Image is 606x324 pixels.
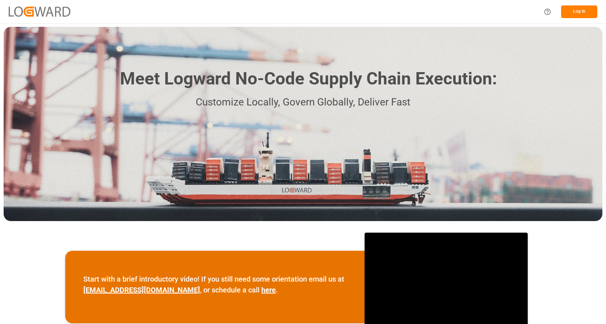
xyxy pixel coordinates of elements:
p: Start with a brief introductory video! If you still need some orientation email us at , or schedu... [83,274,346,295]
a: here [261,286,276,294]
a: [EMAIL_ADDRESS][DOMAIN_NAME] [83,286,200,294]
p: Customize Locally, Govern Globally, Deliver Fast [109,94,497,111]
button: Help Center [539,4,556,20]
h1: Meet Logward No-Code Supply Chain Execution: [120,66,497,92]
button: Log In [561,5,597,18]
img: Logward_new_orange.png [9,7,70,16]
